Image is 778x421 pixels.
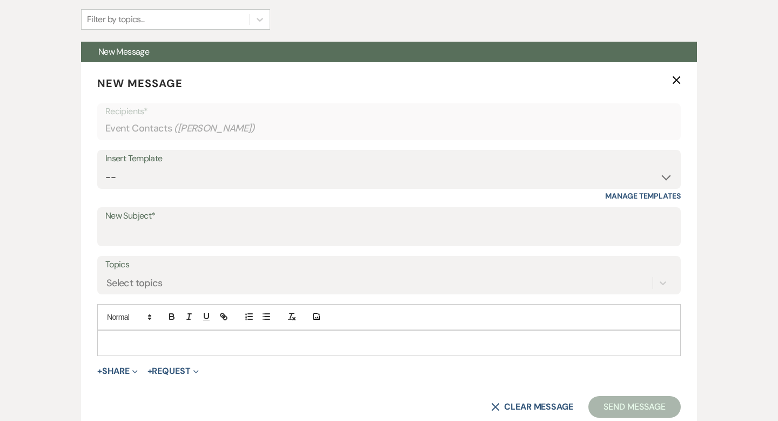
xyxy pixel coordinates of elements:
[97,367,138,376] button: Share
[147,367,152,376] span: +
[105,118,673,139] div: Event Contacts
[97,76,183,90] span: New Message
[105,257,673,273] label: Topics
[98,46,149,57] span: New Message
[174,121,255,136] span: ( [PERSON_NAME] )
[97,367,102,376] span: +
[105,151,673,167] div: Insert Template
[147,367,199,376] button: Request
[106,275,163,290] div: Select topics
[588,396,681,418] button: Send Message
[605,191,681,201] a: Manage Templates
[491,403,573,411] button: Clear message
[105,104,673,119] p: Recipients*
[105,208,673,224] label: New Subject*
[87,13,145,26] div: Filter by topics...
